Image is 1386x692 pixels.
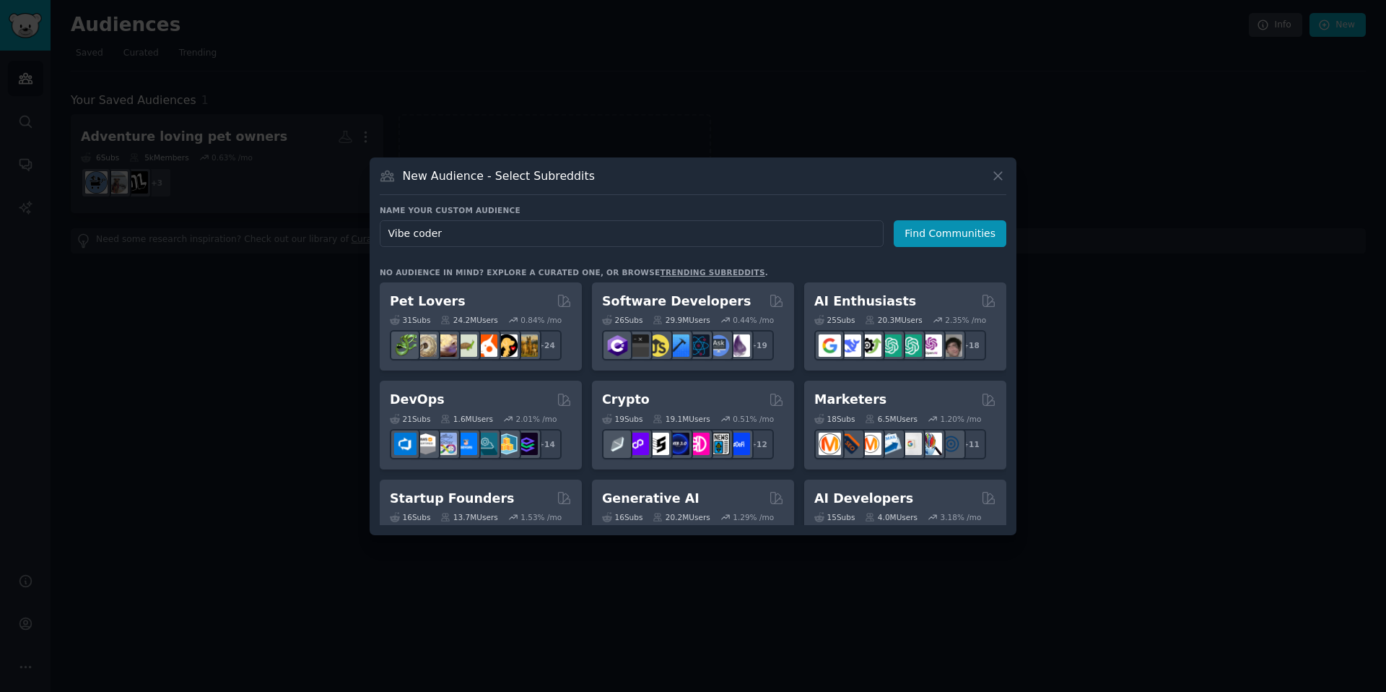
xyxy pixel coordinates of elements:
[941,512,982,522] div: 3.18 % /mo
[627,334,649,357] img: software
[920,334,942,357] img: OpenAIDev
[455,433,477,455] img: DevOpsLinks
[602,490,699,508] h2: Generative AI
[667,433,689,455] img: web3
[495,433,518,455] img: aws_cdk
[707,334,730,357] img: AskComputerScience
[865,315,922,325] div: 20.3M Users
[859,433,881,455] img: AskMarketing
[899,433,922,455] img: googleads
[733,414,774,424] div: 0.51 % /mo
[819,334,841,357] img: GoogleGeminiAI
[894,220,1006,247] button: Find Communities
[602,512,642,522] div: 16 Sub s
[687,334,710,357] img: reactnative
[627,433,649,455] img: 0xPolygon
[531,429,562,459] div: + 14
[653,512,710,522] div: 20.2M Users
[865,414,918,424] div: 6.5M Users
[814,490,913,508] h2: AI Developers
[440,512,497,522] div: 13.7M Users
[865,512,918,522] div: 4.0M Users
[475,334,497,357] img: cockatiel
[728,433,750,455] img: defi_
[814,512,855,522] div: 15 Sub s
[647,433,669,455] img: ethstaker
[380,220,884,247] input: Pick a short name, like "Digital Marketers" or "Movie-Goers"
[390,414,430,424] div: 21 Sub s
[520,512,562,522] div: 1.53 % /mo
[495,334,518,357] img: PetAdvice
[414,433,437,455] img: AWS_Certified_Experts
[515,433,538,455] img: PlatformEngineers
[956,330,986,360] div: + 18
[435,433,457,455] img: Docker_DevOps
[390,512,430,522] div: 16 Sub s
[653,315,710,325] div: 29.9M Users
[667,334,689,357] img: iOSProgramming
[440,414,493,424] div: 1.6M Users
[941,414,982,424] div: 1.20 % /mo
[380,267,768,277] div: No audience in mind? Explore a curated one, or browse .
[728,334,750,357] img: elixir
[414,334,437,357] img: ballpython
[647,334,669,357] img: learnjavascript
[531,330,562,360] div: + 24
[839,433,861,455] img: bigseo
[435,334,457,357] img: leopardgeckos
[687,433,710,455] img: defiblockchain
[814,315,855,325] div: 25 Sub s
[819,433,841,455] img: content_marketing
[602,414,642,424] div: 19 Sub s
[394,334,417,357] img: herpetology
[606,433,629,455] img: ethfinance
[733,512,774,522] div: 1.29 % /mo
[440,315,497,325] div: 24.2M Users
[945,315,986,325] div: 2.35 % /mo
[707,433,730,455] img: CryptoNews
[940,334,962,357] img: ArtificalIntelligence
[390,315,430,325] div: 31 Sub s
[394,433,417,455] img: azuredevops
[814,293,916,311] h2: AI Enthusiasts
[515,334,538,357] img: dogbreed
[602,391,650,409] h2: Crypto
[814,414,855,424] div: 18 Sub s
[859,334,881,357] img: AItoolsCatalog
[733,315,774,325] div: 0.44 % /mo
[744,330,774,360] div: + 19
[879,433,902,455] img: Emailmarketing
[660,268,764,277] a: trending subreddits
[403,168,595,183] h3: New Audience - Select Subreddits
[475,433,497,455] img: platformengineering
[390,293,466,311] h2: Pet Lovers
[390,490,514,508] h2: Startup Founders
[653,414,710,424] div: 19.1M Users
[380,205,1006,215] h3: Name your custom audience
[956,429,986,459] div: + 11
[940,433,962,455] img: OnlineMarketing
[390,391,445,409] h2: DevOps
[602,315,642,325] div: 26 Sub s
[920,433,942,455] img: MarketingResearch
[899,334,922,357] img: chatgpt_prompts_
[602,293,751,311] h2: Software Developers
[744,429,774,459] div: + 12
[879,334,902,357] img: chatgpt_promptDesign
[839,334,861,357] img: DeepSeek
[520,315,562,325] div: 0.84 % /mo
[516,414,557,424] div: 2.01 % /mo
[814,391,886,409] h2: Marketers
[606,334,629,357] img: csharp
[455,334,477,357] img: turtle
